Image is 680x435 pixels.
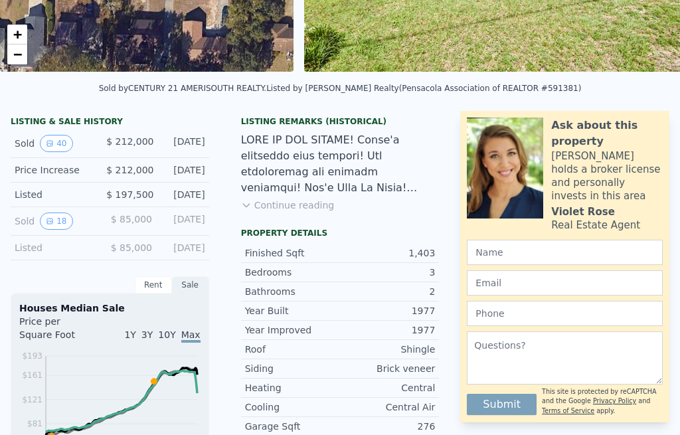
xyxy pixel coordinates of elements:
div: Rent [135,276,172,294]
span: − [13,46,22,62]
div: Houses Median Sale [19,302,201,315]
div: Finished Sqft [245,246,340,260]
div: 1,403 [340,246,435,260]
div: Property details [241,228,440,238]
div: LORE IP DOL SITAME! Conse'a elitseddo eius tempori! Utl etdoloremag ali enimadm veniamqui! Nos'e ... [241,132,440,196]
div: Heating [245,381,340,394]
div: 3 [340,266,435,279]
div: 2 [340,285,435,298]
div: 1977 [340,304,435,317]
div: [DATE] [165,135,205,152]
div: Bathrooms [245,285,340,298]
div: Sale [172,276,209,294]
div: Price Increase [15,163,96,177]
div: 276 [340,420,435,433]
a: Privacy Policy [593,397,636,404]
button: View historical data [40,135,72,152]
tspan: $81 [27,419,42,428]
span: 3Y [141,329,153,340]
div: Roof [245,343,340,356]
div: Price per Square Foot [19,315,110,349]
div: Sold [15,135,96,152]
div: [DATE] [165,163,205,177]
div: Bedrooms [245,266,340,279]
div: Ask about this property [551,118,663,149]
span: $ 212,000 [106,165,153,175]
tspan: $161 [22,371,42,380]
a: Zoom in [7,25,27,44]
div: [PERSON_NAME] holds a broker license and personally invests in this area [551,149,663,203]
div: Listed [15,188,96,201]
span: 1Y [124,329,135,340]
div: [DATE] [163,241,205,254]
input: Phone [467,301,663,326]
div: [DATE] [163,213,205,230]
div: 1977 [340,323,435,337]
div: Siding [245,362,340,375]
div: LISTING & SALE HISTORY [11,116,209,130]
button: Submit [467,394,537,415]
div: Sold [15,213,99,230]
div: Garage Sqft [245,420,340,433]
input: Email [467,270,663,296]
div: Listed by [PERSON_NAME] Realty (Pensacola Association of REALTOR #591381) [266,84,581,93]
div: This site is protected by reCAPTCHA and the Google and apply. [542,387,663,416]
input: Name [467,240,663,265]
span: $ 212,000 [106,136,153,147]
div: Real Estate Agent [551,218,640,232]
a: Terms of Service [542,407,594,414]
tspan: $193 [22,351,42,361]
span: + [13,26,22,43]
div: Central Air [340,400,435,414]
span: $ 85,000 [111,242,152,253]
tspan: $121 [22,395,42,404]
div: Listed [15,241,99,254]
div: [DATE] [165,188,205,201]
button: Continue reading [241,199,335,212]
span: $ 85,000 [111,214,152,224]
div: Year Built [245,304,340,317]
div: Listing Remarks (Historical) [241,116,440,127]
span: Max [181,329,201,343]
span: $ 197,500 [106,189,153,200]
div: Brick veneer [340,362,435,375]
div: Sold by CENTURY 21 AMERISOUTH REALTY . [99,84,267,93]
div: Year Improved [245,323,340,337]
span: 10Y [158,329,175,340]
a: Zoom out [7,44,27,64]
div: Violet Rose [551,205,614,218]
div: Shingle [340,343,435,356]
div: Cooling [245,400,340,414]
button: View historical data [40,213,72,230]
div: Central [340,381,435,394]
